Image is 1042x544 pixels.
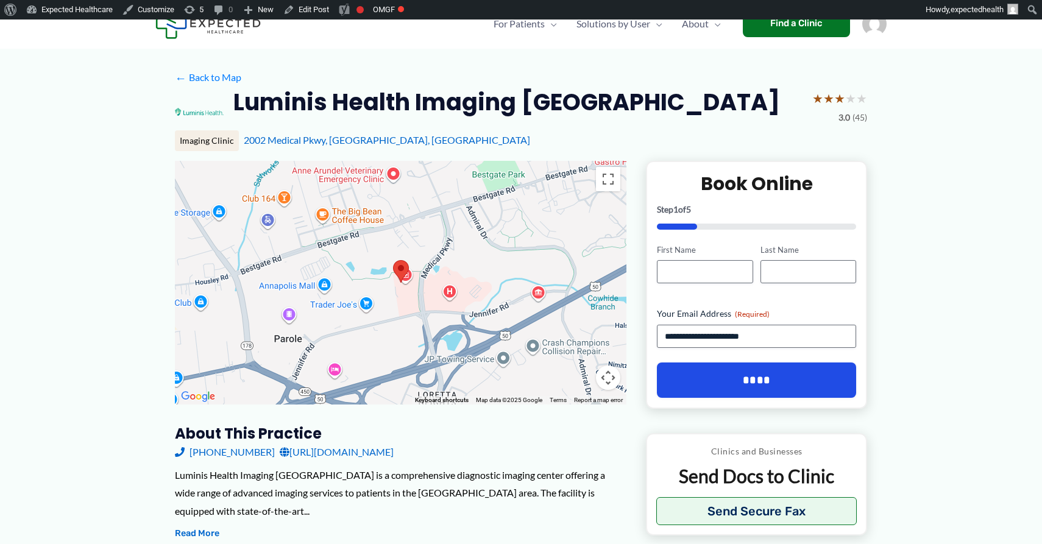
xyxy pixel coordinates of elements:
p: Clinics and Businesses [656,443,857,459]
a: Open this area in Google Maps (opens a new window) [178,389,218,404]
a: Report a map error [574,397,623,403]
a: [PHONE_NUMBER] [175,443,275,461]
a: [URL][DOMAIN_NAME] [280,443,394,461]
a: Terms [550,397,567,403]
a: Account icon link [862,16,887,28]
span: For Patients [494,2,545,45]
nav: Primary Site Navigation [484,2,731,45]
p: Step of [657,205,856,214]
label: First Name [657,244,753,256]
span: ★ [834,87,845,110]
span: Menu Toggle [709,2,721,45]
div: Focus keyphrase not set [356,6,364,13]
span: 5 [686,204,691,214]
span: Menu Toggle [545,2,557,45]
div: Imaging Clinic [175,130,239,151]
span: ★ [823,87,834,110]
span: About [682,2,709,45]
button: Map camera controls [596,366,620,390]
a: Solutions by UserMenu Toggle [567,2,672,45]
span: 3.0 [838,110,850,125]
label: Your Email Address [657,308,856,320]
span: Solutions by User [576,2,650,45]
a: Find a Clinic [743,10,850,37]
a: For PatientsMenu Toggle [484,2,567,45]
span: ★ [845,87,856,110]
span: ★ [812,87,823,110]
h3: About this practice [175,424,626,443]
span: ★ [856,87,867,110]
span: 1 [673,204,678,214]
span: (Required) [735,309,770,319]
h2: Luminis Health Imaging [GEOGRAPHIC_DATA] [233,87,780,117]
span: Menu Toggle [650,2,662,45]
img: Google [178,389,218,404]
a: ←Back to Map [175,68,241,87]
p: Send Docs to Clinic [656,464,857,488]
button: Toggle fullscreen view [596,167,620,191]
span: (45) [852,110,867,125]
div: Luminis Health Imaging [GEOGRAPHIC_DATA] is a comprehensive diagnostic imaging center offering a ... [175,466,626,520]
img: Expected Healthcare Logo - side, dark font, small [155,8,261,39]
button: Send Secure Fax [656,497,857,525]
span: Map data ©2025 Google [476,397,542,403]
a: AboutMenu Toggle [672,2,731,45]
h2: Book Online [657,172,856,196]
span: expectedhealth [951,5,1004,14]
a: 2002 Medical Pkwy, [GEOGRAPHIC_DATA], [GEOGRAPHIC_DATA] [244,134,530,146]
button: Keyboard shortcuts [415,396,469,404]
span: ← [175,72,186,83]
button: Read More [175,526,219,541]
label: Last Name [760,244,856,256]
